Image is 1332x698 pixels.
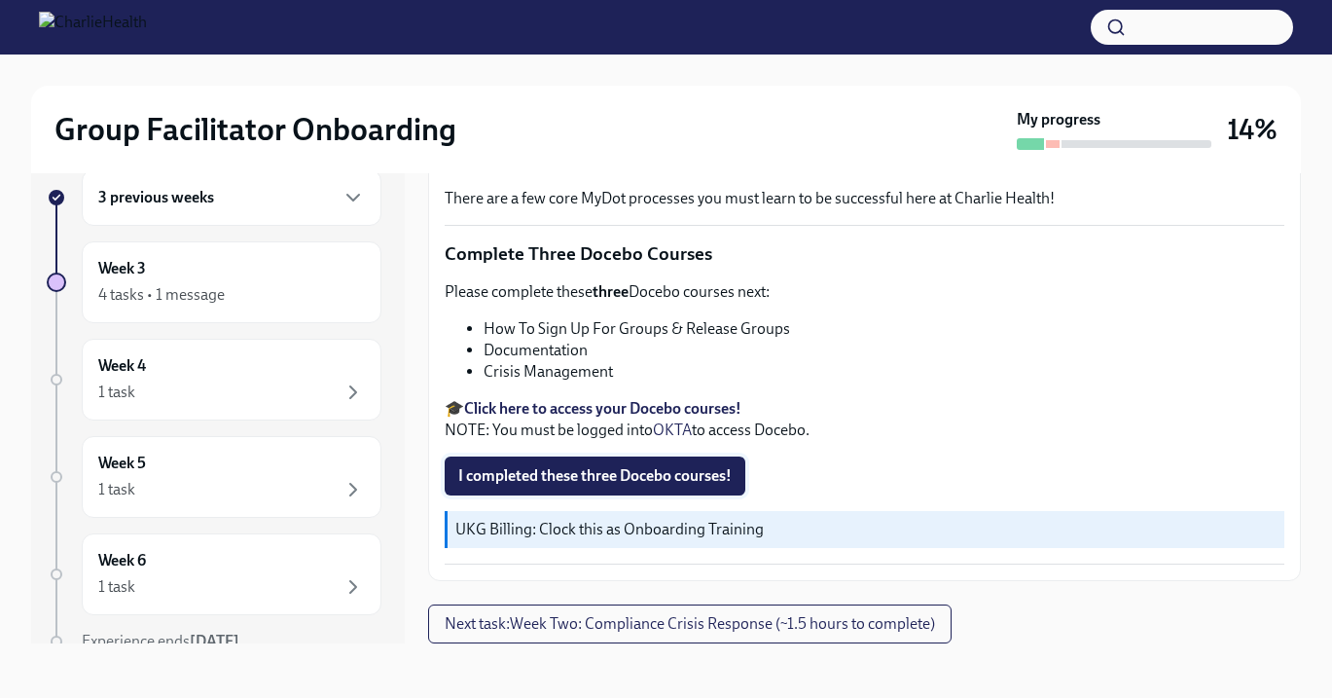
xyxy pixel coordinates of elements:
[445,398,1284,441] p: 🎓 NOTE: You must be logged into to access Docebo.
[455,519,1277,540] p: UKG Billing: Clock this as Onboarding Training
[98,284,225,306] div: 4 tasks • 1 message
[98,453,146,474] h6: Week 5
[458,466,732,486] span: I completed these three Docebo courses!
[653,421,692,439] a: OKTA
[98,187,214,208] h6: 3 previous weeks
[98,258,146,279] h6: Week 3
[82,632,239,650] span: Experience ends
[47,339,381,421] a: Week 41 task
[39,12,147,43] img: CharlieHealth
[484,318,1284,340] li: How To Sign Up For Groups & Release Groups
[1017,109,1100,130] strong: My progress
[445,457,745,496] button: I completed these three Docebo courses!
[47,533,381,615] a: Week 61 task
[190,632,239,650] strong: [DATE]
[98,382,135,403] div: 1 task
[98,355,146,377] h6: Week 4
[484,361,1284,383] li: Crisis Management
[464,399,741,418] a: Click here to access your Docebo courses!
[47,241,381,323] a: Week 34 tasks • 1 message
[98,576,135,598] div: 1 task
[593,282,629,301] strong: three
[445,281,1284,303] p: Please complete these Docebo courses next:
[98,550,146,571] h6: Week 6
[47,436,381,518] a: Week 51 task
[98,479,135,500] div: 1 task
[1227,112,1278,147] h3: 14%
[445,614,935,634] span: Next task : Week Two: Compliance Crisis Response (~1.5 hours to complete)
[445,241,1284,267] p: Complete Three Docebo Courses
[484,340,1284,361] li: Documentation
[54,110,456,149] h2: Group Facilitator Onboarding
[82,169,381,226] div: 3 previous weeks
[445,188,1284,209] p: There are a few core MyDot processes you must learn to be successful here at Charlie Health!
[428,605,952,643] button: Next task:Week Two: Compliance Crisis Response (~1.5 hours to complete)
